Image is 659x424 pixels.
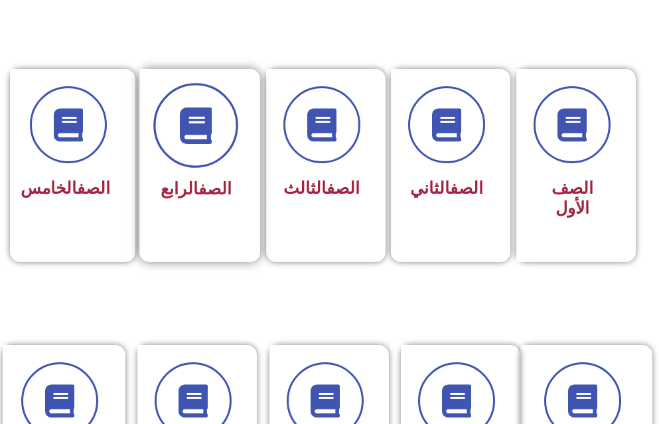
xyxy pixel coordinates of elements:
span: الرابع [161,179,232,198]
a: الصف [327,178,360,198]
a: الصف [77,178,110,198]
a: الصف [450,178,483,198]
a: الصف [198,179,232,198]
span: الخامس [21,178,110,198]
span: الصف الأول [551,178,593,218]
span: الثالث [283,178,360,198]
span: الثاني [410,178,483,198]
